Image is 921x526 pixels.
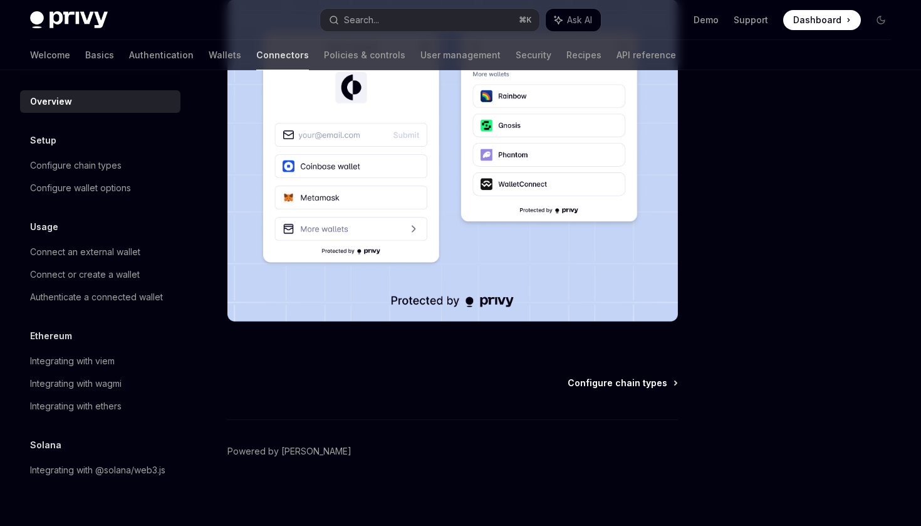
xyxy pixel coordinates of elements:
[20,177,180,199] a: Configure wallet options
[420,40,501,70] a: User management
[30,181,131,196] div: Configure wallet options
[694,14,719,26] a: Demo
[516,40,551,70] a: Security
[793,14,841,26] span: Dashboard
[320,9,539,31] button: Search...⌘K
[734,14,768,26] a: Support
[519,15,532,25] span: ⌘ K
[30,40,70,70] a: Welcome
[20,350,180,372] a: Integrating with viem
[30,438,61,453] h5: Solana
[30,376,122,391] div: Integrating with wagmi
[20,263,180,286] a: Connect or create a wallet
[871,10,891,30] button: Toggle dark mode
[20,241,180,263] a: Connect an external wallet
[30,11,108,29] img: dark logo
[209,40,241,70] a: Wallets
[546,9,601,31] button: Ask AI
[30,245,140,260] div: Connect an external wallet
[344,13,379,28] div: Search...
[30,267,140,282] div: Connect or create a wallet
[30,94,72,109] div: Overview
[256,40,309,70] a: Connectors
[568,377,677,389] a: Configure chain types
[30,133,56,148] h5: Setup
[20,459,180,481] a: Integrating with @solana/web3.js
[30,399,122,414] div: Integrating with ethers
[30,290,163,305] div: Authenticate a connected wallet
[30,354,115,369] div: Integrating with viem
[783,10,861,30] a: Dashboard
[20,372,180,395] a: Integrating with wagmi
[227,445,351,458] a: Powered by [PERSON_NAME]
[30,463,165,478] div: Integrating with @solana/web3.js
[30,158,122,173] div: Configure chain types
[568,377,667,389] span: Configure chain types
[129,40,194,70] a: Authentication
[30,329,72,344] h5: Ethereum
[20,286,180,308] a: Authenticate a connected wallet
[20,154,180,177] a: Configure chain types
[567,14,592,26] span: Ask AI
[566,40,601,70] a: Recipes
[20,395,180,418] a: Integrating with ethers
[324,40,405,70] a: Policies & controls
[617,40,676,70] a: API reference
[85,40,114,70] a: Basics
[20,90,180,113] a: Overview
[30,219,58,234] h5: Usage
